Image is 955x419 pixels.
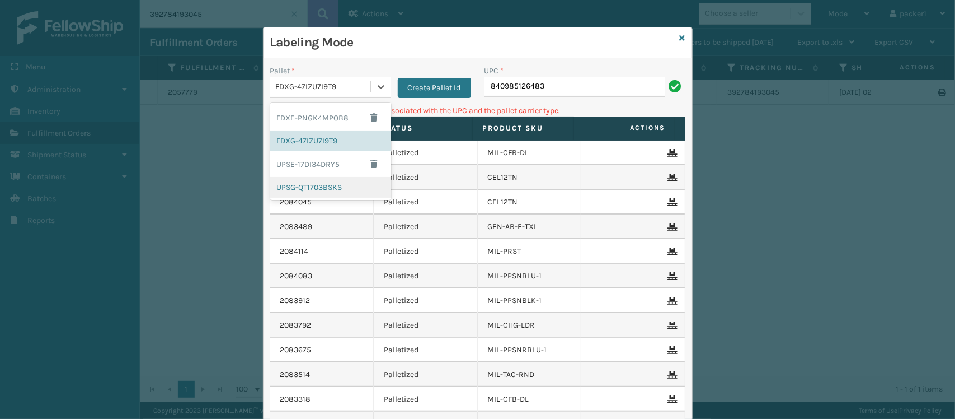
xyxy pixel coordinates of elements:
a: 2083489 [280,221,313,232]
button: Create Pallet Id [398,78,471,98]
label: Pallet [270,65,295,77]
p: Can't find any fulfillment orders associated with the UPC and the pallet carrier type. [270,105,685,117]
td: Palletized [374,165,478,190]
div: UPSE-17DI34DRY5 [270,151,391,177]
a: 2083514 [280,369,311,380]
a: 2084083 [280,271,313,282]
td: Palletized [374,313,478,338]
a: 2083792 [280,320,312,331]
i: Remove From Pallet [668,297,675,305]
td: Palletized [374,288,478,313]
td: CEL12TN [478,165,582,190]
td: GEN-AB-E-TXL [478,215,582,239]
i: Remove From Pallet [668,174,675,181]
td: MIL-CHG-LDR [478,313,582,338]
td: Palletized [374,338,478,362]
i: Remove From Pallet [668,272,675,280]
i: Remove From Pallet [668,346,675,354]
div: FDXE-PNGK4MPOB8 [270,105,391,131]
div: FDXG-47IZU7I9T9 [270,131,391,151]
td: MIL-PPSNRBLU-1 [478,338,582,362]
label: Status [382,123,462,133]
td: Palletized [374,239,478,264]
td: MIL-PPSNBLK-1 [478,288,582,313]
i: Remove From Pallet [668,198,675,206]
td: MIL-TAC-RND [478,362,582,387]
a: 2083912 [280,295,311,306]
td: Palletized [374,141,478,165]
td: CEL12TN [478,190,582,215]
h3: Labeling Mode [270,34,675,51]
a: 2083675 [280,344,312,356]
i: Remove From Pallet [668,223,675,231]
i: Remove From Pallet [668,322,675,329]
label: Product SKU [483,123,563,133]
span: Actions [577,119,672,137]
td: MIL-PPSNBLU-1 [478,264,582,288]
td: Palletized [374,362,478,387]
td: Palletized [374,190,478,215]
div: UPSG-QT1703BSKS [270,177,391,198]
label: UPC [484,65,504,77]
td: Palletized [374,387,478,412]
a: 2083318 [280,394,311,405]
a: 2084045 [280,197,312,208]
a: 2084114 [280,246,309,257]
i: Remove From Pallet [668,395,675,403]
i: Remove From Pallet [668,371,675,379]
td: MIL-CFB-DL [478,387,582,412]
td: MIL-PRST [478,239,582,264]
div: FDXG-47IZU7I9T9 [276,81,371,93]
td: Palletized [374,264,478,288]
td: Palletized [374,215,478,239]
i: Remove From Pallet [668,149,675,157]
i: Remove From Pallet [668,248,675,255]
td: MIL-CFB-DL [478,141,582,165]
